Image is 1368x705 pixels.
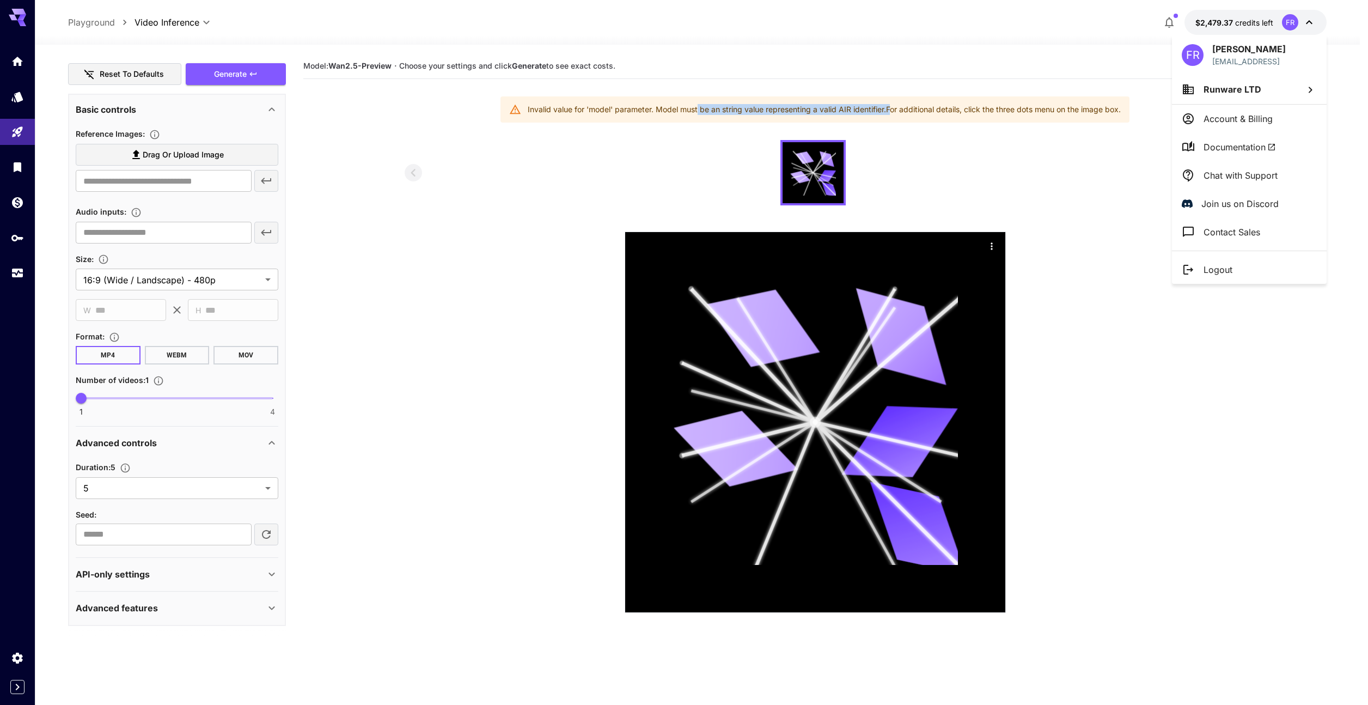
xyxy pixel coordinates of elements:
[1201,197,1279,210] p: Join us on Discord
[1172,75,1327,104] button: Runware LTD
[1212,56,1286,67] p: [EMAIL_ADDRESS]
[1204,112,1273,125] p: Account & Billing
[1204,84,1261,95] span: Runware LTD
[1204,141,1276,154] span: Documentation
[1204,226,1260,239] p: Contact Sales
[1212,56,1286,67] div: flaviu.radulescu@runware.ai
[1204,169,1278,182] p: Chat with Support
[1204,263,1232,276] p: Logout
[1212,42,1286,56] p: [PERSON_NAME]
[1182,44,1204,66] div: FR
